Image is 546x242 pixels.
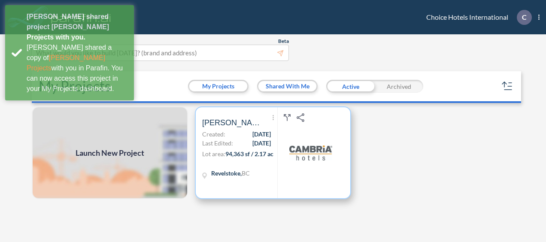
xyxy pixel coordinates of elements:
span: 94,363 sf / 2.17 ac [225,150,273,157]
span: Kris Projects [202,118,262,128]
img: logo [289,131,332,174]
img: add [32,106,188,199]
span: Launch New Project [76,147,144,159]
span: Beta [278,38,289,45]
button: Shared With Me [258,81,316,91]
span: BC [242,169,250,177]
span: Created: [202,130,225,139]
a: [PERSON_NAME] Projects [27,54,105,72]
a: [PERSON_NAME] ProjectsCreated:[DATE]Last Edited:[DATE]Lot area:94,363 sf / 2.17 acRevelstoke,BClogo [191,106,355,199]
div: Revelstoke, BC [211,169,250,178]
span: [DATE] [252,139,271,148]
div: [PERSON_NAME] shared a copy of with you in Parafin. You can now access this project in your My Pr... [27,42,127,94]
button: My Projects [189,81,247,91]
div: Choice Hotels International [413,10,540,25]
span: Last Edited: [202,139,233,148]
div: Archived [375,80,423,93]
button: sort [500,79,514,93]
span: Revelstoke , [211,169,242,177]
a: Launch New Project [32,106,188,199]
div: [PERSON_NAME] shared project [PERSON_NAME] Projects with you. [27,12,127,42]
div: Active [326,80,375,93]
span: Lot area: [202,150,225,157]
span: [DATE] [252,130,271,139]
p: C [522,13,527,21]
